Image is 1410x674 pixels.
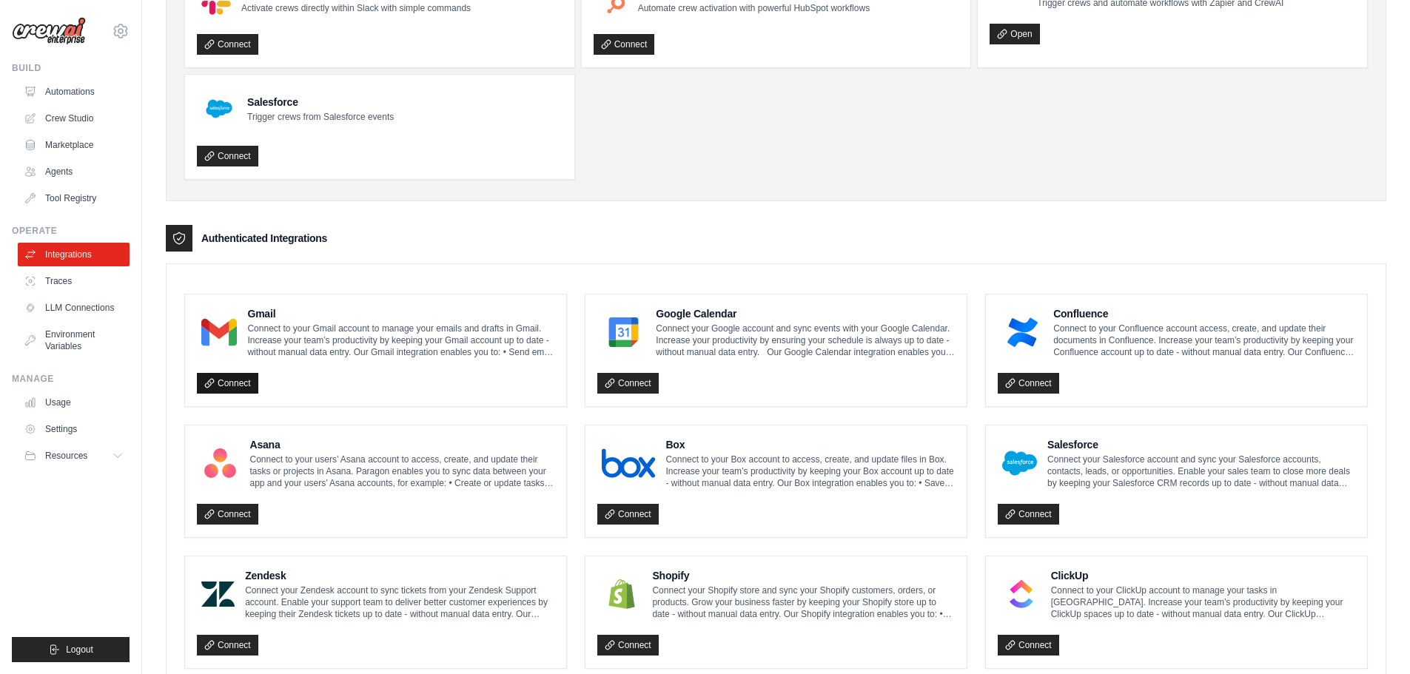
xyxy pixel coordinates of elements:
img: Salesforce Logo [201,91,237,127]
img: Zendesk Logo [201,579,235,609]
h4: Google Calendar [656,306,955,321]
div: Manage [12,373,130,385]
img: Google Calendar Logo [602,317,645,347]
a: Connect [597,373,659,394]
a: Marketplace [18,133,130,157]
span: Logout [66,644,93,656]
h4: Box [665,437,955,452]
h4: Confluence [1053,306,1355,321]
a: Crew Studio [18,107,130,130]
a: Environment Variables [18,323,130,358]
p: Connect to your Box account to access, create, and update files in Box. Increase your team’s prod... [665,454,955,489]
a: Connect [197,373,258,394]
a: Settings [18,417,130,441]
img: Confluence Logo [1002,317,1043,347]
p: Connect your Salesforce account and sync your Salesforce accounts, contacts, leads, or opportunit... [1047,454,1355,489]
a: Connect [998,504,1059,525]
a: Connect [597,635,659,656]
h4: ClickUp [1051,568,1355,583]
a: Connect [594,34,655,55]
a: Connect [597,504,659,525]
a: Tool Registry [18,186,130,210]
p: Activate crews directly within Slack with simple commands [241,2,471,14]
img: Box Logo [602,448,655,478]
button: Logout [12,637,130,662]
h4: Asana [249,437,554,452]
span: Resources [45,450,87,462]
img: ClickUp Logo [1002,579,1041,609]
img: Shopify Logo [602,579,642,609]
p: Connect to your users’ Asana account to access, create, and update their tasks or projects in Asa... [249,454,554,489]
h3: Authenticated Integrations [201,231,327,246]
a: Connect [197,635,258,656]
div: Build [12,62,130,74]
h4: Gmail [247,306,554,321]
a: Connect [197,504,258,525]
p: Connect to your Gmail account to manage your emails and drafts in Gmail. Increase your team’s pro... [247,323,554,358]
p: Trigger crews from Salesforce events [247,111,394,123]
p: Connect to your ClickUp account to manage your tasks in [GEOGRAPHIC_DATA]. Increase your team’s p... [1051,584,1355,620]
h4: Salesforce [1047,437,1355,452]
img: Gmail Logo [201,317,237,347]
p: Connect your Shopify store and sync your Shopify customers, orders, or products. Grow your busine... [652,584,955,620]
p: Connect to your Confluence account access, create, and update their documents in Confluence. Incr... [1053,323,1355,358]
a: Connect [998,635,1059,656]
h4: Shopify [652,568,955,583]
a: Traces [18,269,130,293]
a: LLM Connections [18,296,130,320]
a: Open [990,24,1039,44]
a: Automations [18,80,130,104]
button: Resources [18,444,130,468]
p: Connect your Google account and sync events with your Google Calendar. Increase your productivity... [656,323,955,358]
h4: Zendesk [245,568,554,583]
a: Connect [998,373,1059,394]
img: Asana Logo [201,448,239,478]
div: Operate [12,225,130,237]
a: Connect [197,34,258,55]
a: Usage [18,391,130,414]
a: Connect [197,146,258,166]
a: Integrations [18,243,130,266]
p: Connect your Zendesk account to sync tickets from your Zendesk Support account. Enable your suppo... [245,584,554,620]
a: Agents [18,160,130,183]
h4: Salesforce [247,95,394,109]
img: Salesforce Logo [1002,448,1037,478]
img: Logo [12,17,86,45]
p: Automate crew activation with powerful HubSpot workflows [638,2,870,14]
